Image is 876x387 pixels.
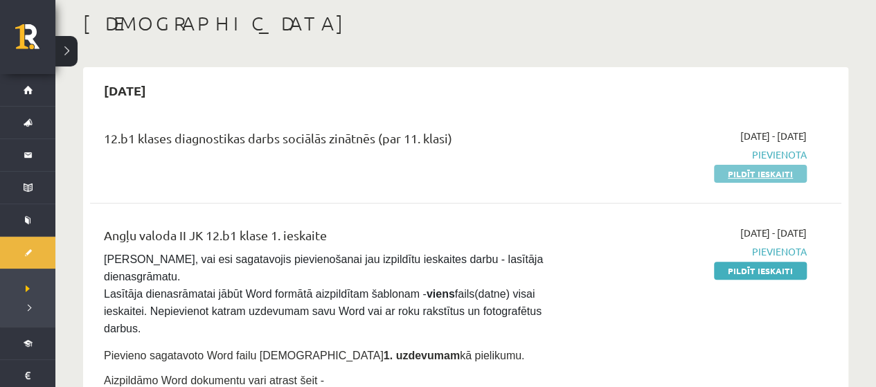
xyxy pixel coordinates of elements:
span: [DATE] - [DATE] [740,129,807,143]
a: Pildīt ieskaiti [714,165,807,183]
span: Pievieno sagatavoto Word failu [DEMOGRAPHIC_DATA] kā pielikumu. [104,350,524,361]
div: 12.b1 klases diagnostikas darbs sociālās zinātnēs (par 11. klasi) [104,129,566,154]
span: Pievienota [587,244,807,259]
h1: [DEMOGRAPHIC_DATA] [83,12,848,35]
span: Aizpildāmo Word dokumentu vari atrast šeit - [104,375,324,386]
span: Pievienota [587,147,807,162]
a: Rīgas 1. Tālmācības vidusskola [15,24,55,59]
span: [PERSON_NAME], vai esi sagatavojis pievienošanai jau izpildītu ieskaites darbu - lasītāja dienasg... [104,253,546,334]
div: Angļu valoda II JK 12.b1 klase 1. ieskaite [104,226,566,251]
a: Pildīt ieskaiti [714,262,807,280]
strong: viens [427,288,455,300]
strong: 1. uzdevumam [384,350,460,361]
h2: [DATE] [90,74,160,107]
span: [DATE] - [DATE] [740,226,807,240]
